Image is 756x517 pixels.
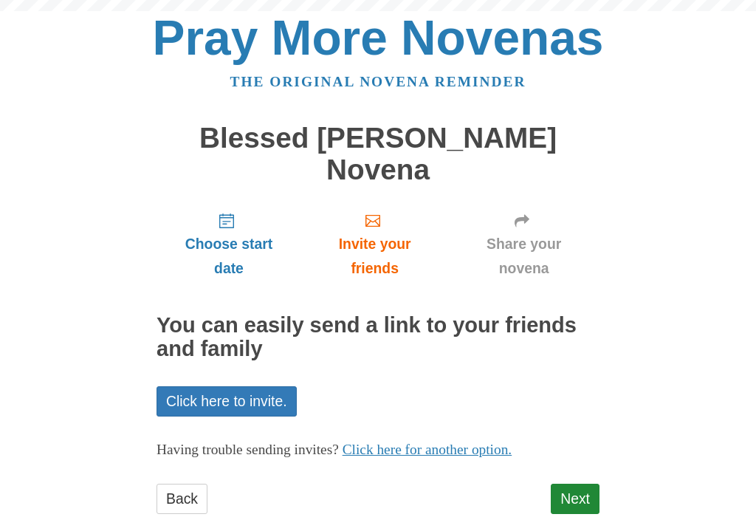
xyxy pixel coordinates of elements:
[171,232,286,281] span: Choose start date
[157,386,297,417] a: Click here to invite.
[301,200,448,288] a: Invite your friends
[153,10,604,65] a: Pray More Novenas
[463,232,585,281] span: Share your novena
[157,200,301,288] a: Choose start date
[343,442,512,457] a: Click here for another option.
[316,232,433,281] span: Invite your friends
[157,123,599,185] h1: Blessed [PERSON_NAME] Novena
[157,314,599,361] h2: You can easily send a link to your friends and family
[157,484,207,514] a: Back
[157,442,339,457] span: Having trouble sending invites?
[551,484,599,514] a: Next
[448,200,599,288] a: Share your novena
[230,74,526,89] a: The original novena reminder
